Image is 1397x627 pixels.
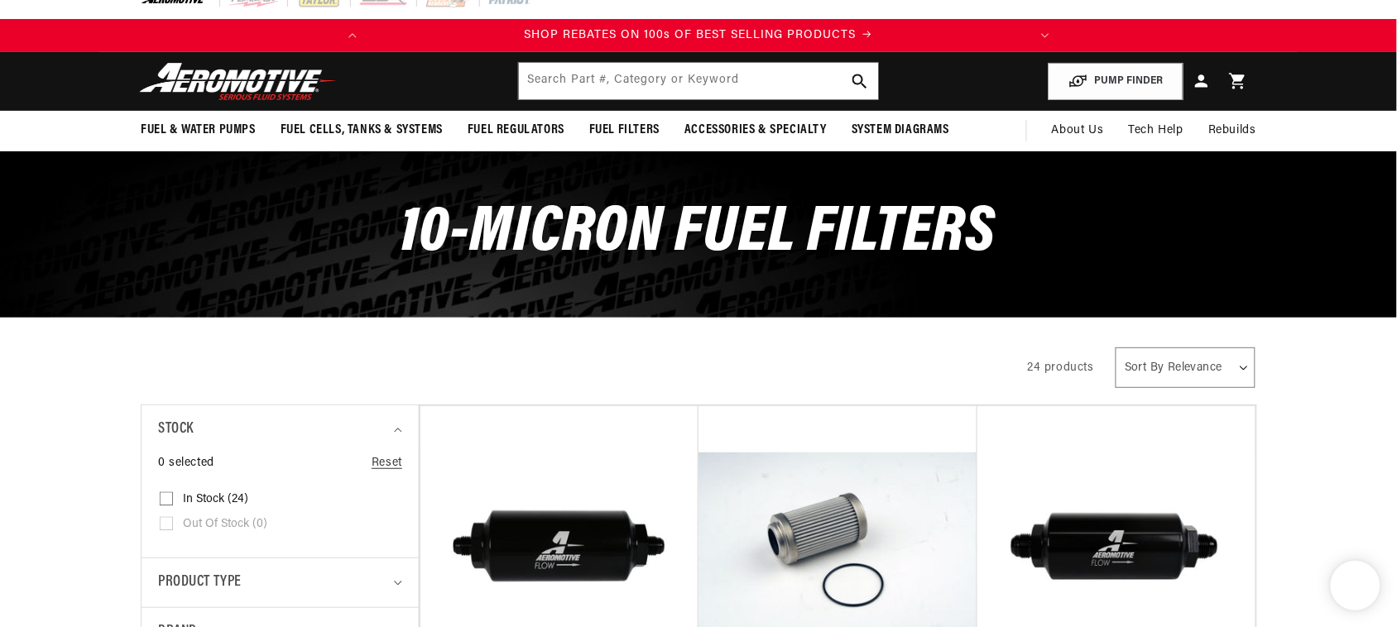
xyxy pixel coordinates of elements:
span: In stock (24) [183,492,248,507]
span: Fuel Filters [589,122,660,139]
button: PUMP FINDER [1049,63,1183,100]
input: Search by Part Number, Category or Keyword [519,63,878,99]
summary: Fuel Regulators [455,111,577,150]
span: About Us [1052,124,1104,136]
span: 0 selected [158,454,214,472]
span: Stock [158,418,194,442]
div: Announcement [369,26,1029,45]
summary: Fuel Filters [577,111,672,150]
span: Tech Help [1129,122,1183,140]
span: Rebuilds [1208,122,1256,140]
span: Accessories & Specialty [684,122,827,139]
summary: Fuel & Water Pumps [128,111,268,150]
span: Fuel Regulators [468,122,564,139]
summary: Product type (0 selected) [158,558,402,607]
div: 1 of 2 [369,26,1029,45]
span: Fuel & Water Pumps [141,122,256,139]
button: Translation missing: en.sections.announcements.next_announcement [1029,19,1062,52]
span: Out of stock (0) [183,517,267,532]
summary: System Diagrams [839,111,962,150]
a: Reset [372,454,402,472]
span: SHOP REBATES ON 100s OF BEST SELLING PRODUCTS [525,29,857,41]
summary: Tech Help [1116,111,1196,151]
a: About Us [1039,111,1116,151]
summary: Rebuilds [1196,111,1269,151]
summary: Accessories & Specialty [672,111,839,150]
span: 24 products [1028,361,1095,374]
span: 10-Micron Fuel Filters [401,201,996,266]
span: Fuel Cells, Tanks & Systems [281,122,443,139]
span: System Diagrams [852,122,949,139]
slideshow-component: Translation missing: en.sections.announcements.announcement_bar [99,19,1298,52]
button: search button [842,63,878,99]
img: Aeromotive [135,62,342,101]
button: Translation missing: en.sections.announcements.previous_announcement [336,19,369,52]
summary: Fuel Cells, Tanks & Systems [268,111,455,150]
span: Product type [158,571,242,595]
summary: Stock (0 selected) [158,405,402,454]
